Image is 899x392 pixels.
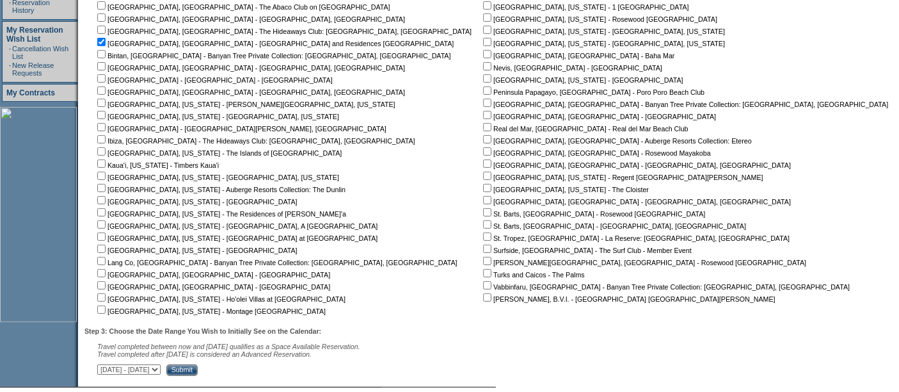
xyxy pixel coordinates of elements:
nobr: [GEOGRAPHIC_DATA], [GEOGRAPHIC_DATA] - Auberge Resorts Collection: Etereo [481,137,752,145]
nobr: [GEOGRAPHIC_DATA], [GEOGRAPHIC_DATA] - Banyan Tree Private Collection: [GEOGRAPHIC_DATA], [GEOGRA... [481,101,888,108]
nobr: [GEOGRAPHIC_DATA], [GEOGRAPHIC_DATA] - Baha Mar [481,52,674,60]
nobr: [GEOGRAPHIC_DATA], [GEOGRAPHIC_DATA] - [GEOGRAPHIC_DATA] [95,271,330,279]
nobr: Kaua'i, [US_STATE] - Timbers Kaua'i [95,161,219,169]
nobr: Travel completed after [DATE] is considered an Advanced Reservation. [97,350,312,358]
nobr: Peninsula Papagayo, [GEOGRAPHIC_DATA] - Poro Poro Beach Club [481,88,704,96]
nobr: [GEOGRAPHIC_DATA], [US_STATE] - Ho'olei Villas at [GEOGRAPHIC_DATA] [95,295,346,303]
nobr: [GEOGRAPHIC_DATA], [US_STATE] - The Islands of [GEOGRAPHIC_DATA] [95,149,342,157]
nobr: Surfside, [GEOGRAPHIC_DATA] - The Surf Club - Member Event [481,247,692,254]
nobr: Bintan, [GEOGRAPHIC_DATA] - Banyan Tree Private Collection: [GEOGRAPHIC_DATA], [GEOGRAPHIC_DATA] [95,52,451,60]
nobr: [GEOGRAPHIC_DATA], [GEOGRAPHIC_DATA] - [GEOGRAPHIC_DATA], [GEOGRAPHIC_DATA] [95,64,405,72]
nobr: [GEOGRAPHIC_DATA], [US_STATE] - Rosewood [GEOGRAPHIC_DATA] [481,15,717,23]
nobr: [GEOGRAPHIC_DATA], [GEOGRAPHIC_DATA] - [GEOGRAPHIC_DATA], [GEOGRAPHIC_DATA] [95,88,405,96]
nobr: St. Barts, [GEOGRAPHIC_DATA] - [GEOGRAPHIC_DATA], [GEOGRAPHIC_DATA] [481,222,746,230]
nobr: Turks and Caicos - The Palms [481,271,585,279]
nobr: [GEOGRAPHIC_DATA], [US_STATE] - Regent [GEOGRAPHIC_DATA][PERSON_NAME] [481,174,763,181]
nobr: [GEOGRAPHIC_DATA], [US_STATE] - Auberge Resorts Collection: The Dunlin [95,186,346,193]
a: Cancellation Wish List [12,45,68,60]
nobr: [GEOGRAPHIC_DATA], [US_STATE] - [GEOGRAPHIC_DATA], [US_STATE] [95,113,339,120]
nobr: [GEOGRAPHIC_DATA], [US_STATE] - [GEOGRAPHIC_DATA], [US_STATE] [95,174,339,181]
nobr: [GEOGRAPHIC_DATA], [US_STATE] - The Residences of [PERSON_NAME]'a [95,210,346,218]
nobr: Lang Co, [GEOGRAPHIC_DATA] - Banyan Tree Private Collection: [GEOGRAPHIC_DATA], [GEOGRAPHIC_DATA] [95,259,457,266]
nobr: St. Barts, [GEOGRAPHIC_DATA] - Rosewood [GEOGRAPHIC_DATA] [481,210,705,218]
nobr: [GEOGRAPHIC_DATA], [US_STATE] - [GEOGRAPHIC_DATA] at [GEOGRAPHIC_DATA] [95,234,378,242]
nobr: [GEOGRAPHIC_DATA], [GEOGRAPHIC_DATA] - Rosewood Mayakoba [481,149,711,157]
nobr: Vabbinfaru, [GEOGRAPHIC_DATA] - Banyan Tree Private Collection: [GEOGRAPHIC_DATA], [GEOGRAPHIC_DATA] [481,283,850,291]
nobr: [GEOGRAPHIC_DATA], [US_STATE] - 1 [GEOGRAPHIC_DATA] [481,3,689,11]
span: Travel completed between now and [DATE] qualifies as a Space Available Reservation. [97,343,360,350]
nobr: [PERSON_NAME][GEOGRAPHIC_DATA], [GEOGRAPHIC_DATA] - Rosewood [GEOGRAPHIC_DATA] [481,259,806,266]
nobr: [GEOGRAPHIC_DATA], [GEOGRAPHIC_DATA] - [GEOGRAPHIC_DATA] and Residences [GEOGRAPHIC_DATA] [95,40,454,47]
a: My Contracts [6,88,55,97]
nobr: [PERSON_NAME], B.V.I. - [GEOGRAPHIC_DATA] [GEOGRAPHIC_DATA][PERSON_NAME] [481,295,776,303]
nobr: [GEOGRAPHIC_DATA], [US_STATE] - [GEOGRAPHIC_DATA] [95,247,298,254]
nobr: St. Tropez, [GEOGRAPHIC_DATA] - La Reserve: [GEOGRAPHIC_DATA], [GEOGRAPHIC_DATA] [481,234,790,242]
nobr: [GEOGRAPHIC_DATA], [US_STATE] - [GEOGRAPHIC_DATA] [95,198,298,206]
nobr: [GEOGRAPHIC_DATA], [GEOGRAPHIC_DATA] - [GEOGRAPHIC_DATA], [GEOGRAPHIC_DATA] [481,161,791,169]
nobr: [GEOGRAPHIC_DATA], [US_STATE] - [GEOGRAPHIC_DATA], [US_STATE] [481,28,725,35]
nobr: [GEOGRAPHIC_DATA], [US_STATE] - [GEOGRAPHIC_DATA] [481,76,683,84]
nobr: [GEOGRAPHIC_DATA], [GEOGRAPHIC_DATA] - The Abaco Club on [GEOGRAPHIC_DATA] [95,3,390,11]
nobr: Ibiza, [GEOGRAPHIC_DATA] - The Hideaways Club: [GEOGRAPHIC_DATA], [GEOGRAPHIC_DATA] [95,137,415,145]
nobr: [GEOGRAPHIC_DATA], [US_STATE] - [GEOGRAPHIC_DATA], A [GEOGRAPHIC_DATA] [95,222,378,230]
nobr: Real del Mar, [GEOGRAPHIC_DATA] - Real del Mar Beach Club [481,125,688,133]
nobr: [GEOGRAPHIC_DATA], [US_STATE] - [GEOGRAPHIC_DATA], [US_STATE] [481,40,725,47]
nobr: [GEOGRAPHIC_DATA], [GEOGRAPHIC_DATA] - [GEOGRAPHIC_DATA], [GEOGRAPHIC_DATA] [95,15,405,23]
nobr: [GEOGRAPHIC_DATA] - [GEOGRAPHIC_DATA][PERSON_NAME], [GEOGRAPHIC_DATA] [95,125,386,133]
nobr: [GEOGRAPHIC_DATA], [GEOGRAPHIC_DATA] - [GEOGRAPHIC_DATA] [481,113,716,120]
nobr: [GEOGRAPHIC_DATA], [GEOGRAPHIC_DATA] - [GEOGRAPHIC_DATA], [GEOGRAPHIC_DATA] [481,198,791,206]
b: Step 3: Choose the Date Range You Wish to Initially See on the Calendar: [84,327,321,335]
nobr: [GEOGRAPHIC_DATA], [US_STATE] - Montage [GEOGRAPHIC_DATA] [95,307,326,315]
input: Submit [166,364,198,376]
nobr: [GEOGRAPHIC_DATA] - [GEOGRAPHIC_DATA] - [GEOGRAPHIC_DATA] [95,76,333,84]
nobr: [GEOGRAPHIC_DATA], [GEOGRAPHIC_DATA] - The Hideaways Club: [GEOGRAPHIC_DATA], [GEOGRAPHIC_DATA] [95,28,472,35]
nobr: [GEOGRAPHIC_DATA], [US_STATE] - The Cloister [481,186,649,193]
nobr: Nevis, [GEOGRAPHIC_DATA] - [GEOGRAPHIC_DATA] [481,64,662,72]
td: · [9,61,11,77]
a: My Reservation Wish List [6,26,63,44]
nobr: [GEOGRAPHIC_DATA], [US_STATE] - [PERSON_NAME][GEOGRAPHIC_DATA], [US_STATE] [95,101,395,108]
nobr: [GEOGRAPHIC_DATA], [GEOGRAPHIC_DATA] - [GEOGRAPHIC_DATA] [95,283,330,291]
a: New Release Requests [12,61,54,77]
td: · [9,45,11,60]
